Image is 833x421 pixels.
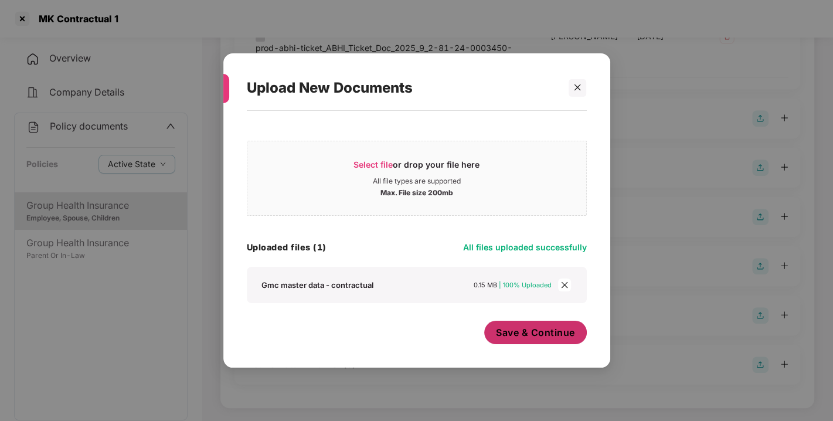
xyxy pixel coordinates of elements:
div: Max. File size 200mb [380,186,453,198]
span: close [558,279,571,291]
div: or drop your file here [353,159,480,176]
div: All file types are supported [373,176,461,186]
div: Gmc master data - contractual [261,280,373,290]
span: 0.15 MB [474,281,497,289]
span: close [573,83,582,91]
span: Save & Continue [496,326,575,339]
span: All files uploaded successfully [463,242,587,252]
div: Upload New Documents [247,65,559,111]
h4: Uploaded files (1) [247,242,327,253]
button: Save & Continue [484,321,587,344]
span: Select file [353,159,393,169]
span: Select fileor drop your file hereAll file types are supportedMax. File size 200mb [247,150,586,206]
span: | 100% Uploaded [499,281,552,289]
